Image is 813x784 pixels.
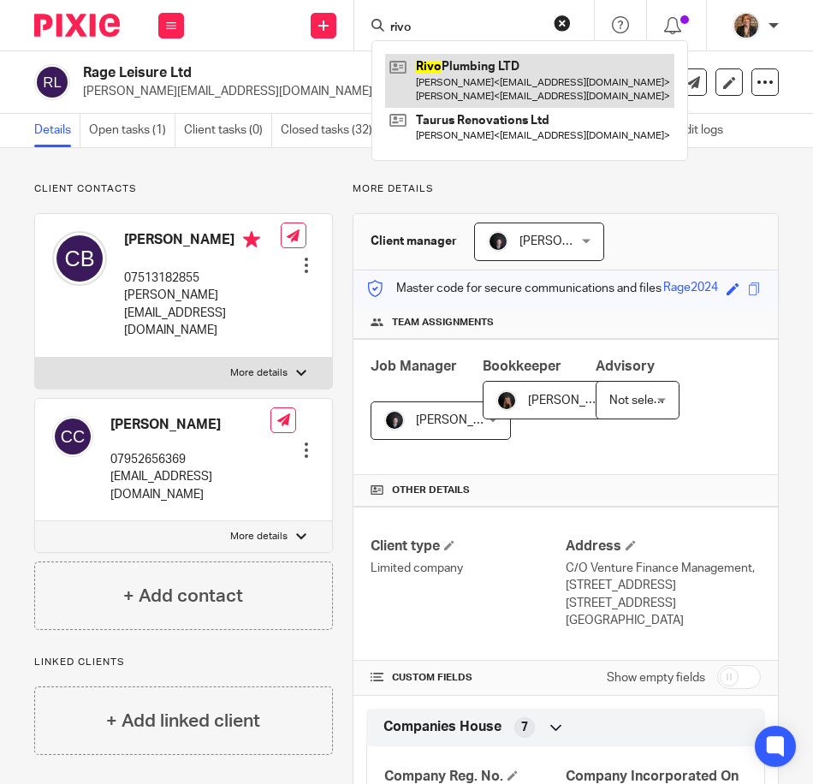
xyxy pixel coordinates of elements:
[371,538,566,555] h4: Client type
[83,83,546,100] p: [PERSON_NAME][EMAIL_ADDRESS][DOMAIN_NAME]
[488,231,508,252] img: 455A2509.jpg
[110,416,270,434] h4: [PERSON_NAME]
[34,114,80,147] a: Details
[383,718,501,736] span: Companies House
[566,595,761,612] p: [STREET_ADDRESS]
[670,114,732,147] a: Audit logs
[34,64,70,100] img: svg%3E
[124,231,281,252] h4: [PERSON_NAME]
[416,414,510,426] span: [PERSON_NAME]
[733,12,760,39] img: WhatsApp%20Image%202025-04-23%20at%2010.20.30_16e186ec.jpg
[110,468,270,503] p: [EMAIL_ADDRESS][DOMAIN_NAME]
[52,231,107,286] img: svg%3E
[353,182,779,196] p: More details
[566,538,761,555] h4: Address
[184,114,272,147] a: Client tasks (0)
[243,231,260,248] i: Primary
[230,530,288,543] p: More details
[371,560,566,577] p: Limited company
[392,316,494,330] span: Team assignments
[52,416,93,457] img: svg%3E
[34,182,333,196] p: Client contacts
[554,15,571,32] button: Clear
[663,279,718,299] div: Rage2024
[89,114,175,147] a: Open tasks (1)
[106,708,260,734] h4: + Add linked client
[83,64,454,82] h2: Rage Leisure Ltd
[528,395,622,407] span: [PERSON_NAME]
[609,395,679,407] span: Not selected
[124,287,281,339] p: [PERSON_NAME][EMAIL_ADDRESS][DOMAIN_NAME]
[384,410,405,431] img: 455A2509.jpg
[566,560,761,595] p: C/O Venture Finance Management, [STREET_ADDRESS]
[607,669,705,686] label: Show empty fields
[496,390,517,411] img: 455A9867.jpg
[230,366,288,380] p: More details
[281,114,382,147] a: Closed tasks (32)
[519,235,614,247] span: [PERSON_NAME]
[123,583,243,609] h4: + Add contact
[596,359,655,373] span: Advisory
[483,359,561,373] span: Bookkeeper
[566,612,761,629] p: [GEOGRAPHIC_DATA]
[34,14,120,37] img: Pixie
[34,656,333,669] p: Linked clients
[366,280,662,297] p: Master code for secure communications and files
[371,359,457,373] span: Job Manager
[110,451,270,468] p: 07952656369
[389,21,543,36] input: Search
[392,484,470,497] span: Other details
[371,671,566,685] h4: CUSTOM FIELDS
[521,719,528,736] span: 7
[124,270,281,287] p: 07513182855
[371,233,457,250] h3: Client manager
